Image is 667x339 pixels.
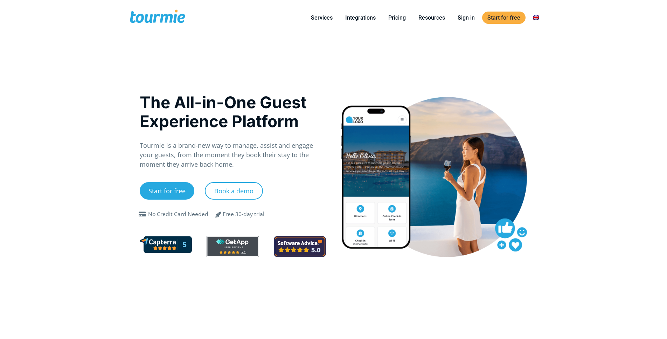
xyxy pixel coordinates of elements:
div: No Credit Card Needed [148,210,208,219]
span:  [137,212,148,217]
h1: The All-in-One Guest Experience Platform [140,93,326,131]
a: Start for free [140,182,194,200]
span:  [210,210,227,219]
div: Free 30-day trial [223,210,264,219]
a: Start for free [482,12,526,24]
a: Services [306,13,338,22]
p: Tourmie is a brand-new way to manage, assist and engage your guests, from the moment they book th... [140,141,326,169]
a: Switch to [528,13,544,22]
a: Integrations [340,13,381,22]
a: Resources [413,13,450,22]
a: Pricing [383,13,411,22]
a: Sign in [452,13,480,22]
a: Book a demo [205,182,263,200]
